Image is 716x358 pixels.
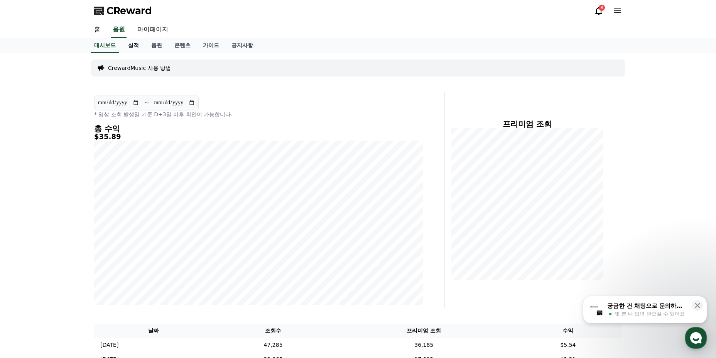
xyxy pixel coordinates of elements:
[2,245,51,264] a: 홈
[51,245,100,264] a: 대화
[119,256,128,263] span: 설정
[100,341,118,349] p: [DATE]
[94,124,423,133] h4: 총 수익
[131,22,174,38] a: 마이페이지
[451,120,603,128] h4: 프리미엄 조회
[213,338,334,352] td: 47,285
[122,38,145,53] a: 실적
[94,133,423,141] h5: $35.89
[88,22,106,38] a: 홈
[599,5,605,11] div: 8
[100,245,148,264] a: 설정
[514,338,622,352] td: $5.54
[514,324,622,338] th: 수익
[94,110,423,118] p: * 영상 조회 발생일 기준 D+3일 이후 확인이 가능합니다.
[145,38,168,53] a: 음원
[225,38,259,53] a: 공지사항
[108,64,171,72] a: CrewardMusic 사용 방법
[106,5,152,17] span: CReward
[144,98,149,107] p: ~
[334,338,514,352] td: 36,185
[334,324,514,338] th: 프리미엄 조회
[594,6,603,15] a: 8
[24,256,29,263] span: 홈
[94,324,213,338] th: 날짜
[168,38,197,53] a: 콘텐츠
[91,38,119,53] a: 대시보드
[213,324,334,338] th: 조회수
[94,5,152,17] a: CReward
[111,22,127,38] a: 음원
[71,257,80,263] span: 대화
[197,38,225,53] a: 가이드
